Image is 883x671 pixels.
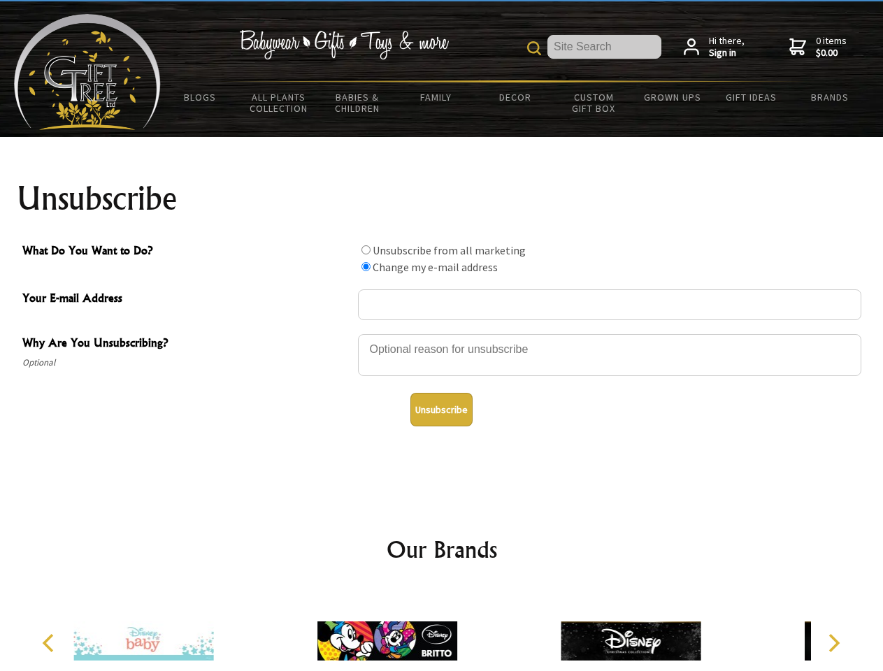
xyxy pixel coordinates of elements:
[22,242,351,262] span: What Do You Want to Do?
[791,82,870,112] a: Brands
[239,30,449,59] img: Babywear - Gifts - Toys & more
[22,289,351,310] span: Your E-mail Address
[547,35,661,59] input: Site Search
[14,14,161,130] img: Babyware - Gifts - Toys and more...
[709,47,745,59] strong: Sign in
[633,82,712,112] a: Grown Ups
[397,82,476,112] a: Family
[554,82,633,123] a: Custom Gift Box
[410,393,473,426] button: Unsubscribe
[684,35,745,59] a: Hi there,Sign in
[712,82,791,112] a: Gift Ideas
[28,533,856,566] h2: Our Brands
[709,35,745,59] span: Hi there,
[816,34,847,59] span: 0 items
[361,245,371,254] input: What Do You Want to Do?
[373,243,526,257] label: Unsubscribe from all marketing
[318,82,397,123] a: Babies & Children
[789,35,847,59] a: 0 items$0.00
[361,262,371,271] input: What Do You Want to Do?
[35,628,66,658] button: Previous
[818,628,849,658] button: Next
[358,334,861,376] textarea: Why Are You Unsubscribing?
[358,289,861,320] input: Your E-mail Address
[527,41,541,55] img: product search
[475,82,554,112] a: Decor
[373,260,498,274] label: Change my e-mail address
[22,334,351,354] span: Why Are You Unsubscribing?
[816,47,847,59] strong: $0.00
[161,82,240,112] a: BLOGS
[17,182,867,215] h1: Unsubscribe
[22,354,351,371] span: Optional
[240,82,319,123] a: All Plants Collection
